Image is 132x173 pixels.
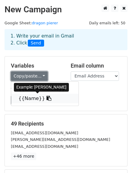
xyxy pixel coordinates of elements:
a: Daily emails left: 50 [87,21,127,25]
h5: Email column [71,62,121,69]
span: Daily emails left: 50 [87,20,127,26]
a: {{Name}} [11,94,79,103]
div: 1. Write your email in Gmail 2. Click [6,33,126,47]
iframe: Chat Widget [102,144,132,173]
small: [EMAIL_ADDRESS][DOMAIN_NAME] [11,131,78,135]
div: Example: [PERSON_NAME] [14,83,69,92]
small: [EMAIL_ADDRESS][DOMAIN_NAME] [11,144,78,149]
small: [PERSON_NAME][EMAIL_ADDRESS][DOMAIN_NAME] [11,137,110,142]
a: +46 more [11,153,36,160]
a: Copy/paste... [11,71,48,81]
a: {{Email Address}} [11,84,79,94]
a: dragon pierer [32,21,58,25]
h5: Variables [11,62,62,69]
span: Send [28,40,44,47]
h2: New Campaign [5,5,127,15]
small: Google Sheet: [5,21,58,25]
h5: 49 Recipients [11,120,121,127]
